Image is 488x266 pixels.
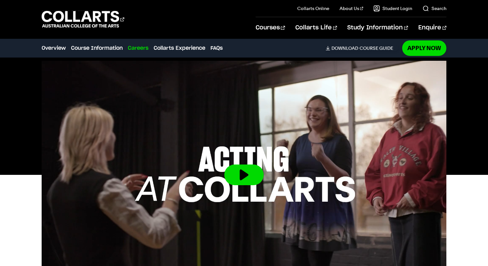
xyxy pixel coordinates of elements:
div: Go to homepage [42,10,124,28]
a: Course Information [71,44,123,52]
a: FAQs [210,44,223,52]
a: Courses [256,17,285,38]
a: DownloadCourse Guide [326,45,398,51]
a: Collarts Life [295,17,337,38]
span: Download [331,45,358,51]
a: Student Login [373,5,412,12]
a: Apply Now [402,40,446,56]
a: Collarts Online [297,5,329,12]
a: Study Information [347,17,408,38]
a: Careers [128,44,148,52]
a: Collarts Experience [154,44,205,52]
a: Enquire [418,17,446,38]
a: Overview [42,44,66,52]
a: About Us [340,5,363,12]
a: Search [422,5,446,12]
